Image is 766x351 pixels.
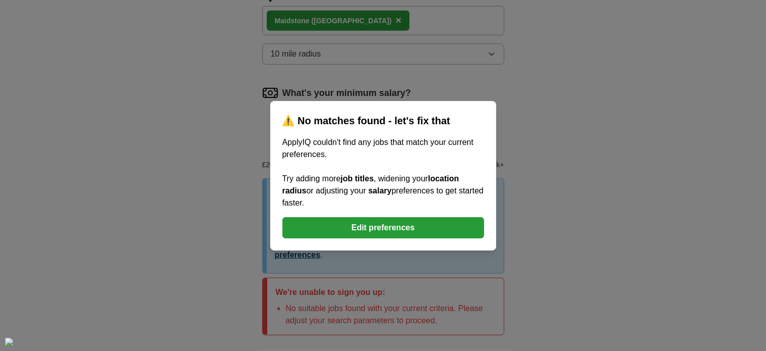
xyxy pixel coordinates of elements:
img: Cookie%20settings [5,338,13,346]
span: ApplyIQ couldn't find any jobs that match your current preferences. Try adding more , widening yo... [282,138,484,207]
div: Cookie consent button [5,338,13,346]
button: Edit preferences [282,217,484,238]
b: location radius [282,174,459,195]
span: ⚠️ No matches found - let's fix that [282,115,450,126]
b: salary [368,186,391,195]
b: job titles [340,174,374,183]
